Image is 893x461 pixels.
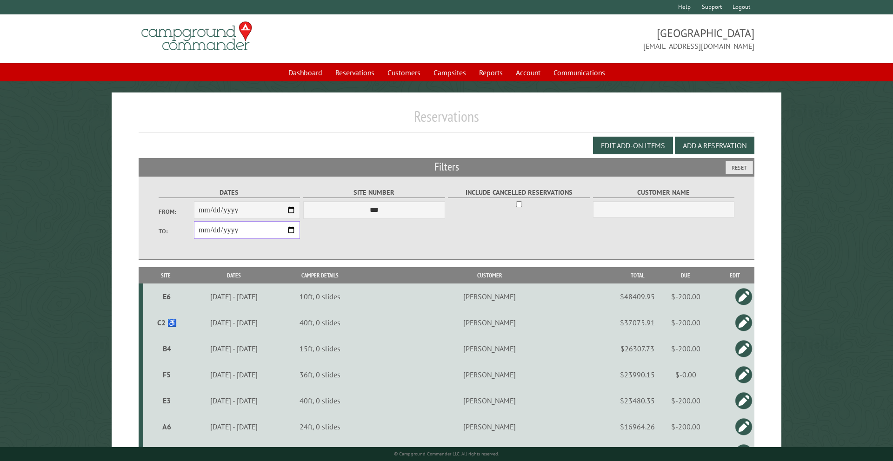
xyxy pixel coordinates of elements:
[428,64,472,81] a: Campsites
[656,414,715,440] td: $-200.00
[360,388,619,414] td: [PERSON_NAME]
[619,310,656,336] td: $37075.91
[280,336,360,362] td: 15ft, 0 slides
[360,283,619,310] td: [PERSON_NAME]
[619,362,656,388] td: $23990.15
[656,267,715,283] th: Due
[656,310,715,336] td: $-200.00
[360,414,619,440] td: [PERSON_NAME]
[656,336,715,362] td: $-200.00
[190,344,279,353] div: [DATE] - [DATE]
[360,336,619,362] td: [PERSON_NAME]
[139,18,255,54] img: Campground Commander
[190,318,279,327] div: [DATE] - [DATE]
[147,370,187,379] div: F5
[619,388,656,414] td: $23480.35
[510,64,546,81] a: Account
[360,362,619,388] td: [PERSON_NAME]
[159,187,300,198] label: Dates
[593,187,735,198] label: Customer Name
[360,310,619,336] td: [PERSON_NAME]
[147,396,187,405] div: E3
[280,267,360,283] th: Camper Details
[280,388,360,414] td: 40ft, 0 slides
[147,292,187,301] div: E6
[190,396,279,405] div: [DATE] - [DATE]
[726,161,753,174] button: Reset
[280,362,360,388] td: 36ft, 0 slides
[139,107,755,133] h1: Reservations
[715,267,755,283] th: Edit
[619,336,656,362] td: $26307.73
[656,362,715,388] td: $-0.00
[147,422,187,431] div: A6
[360,267,619,283] th: Customer
[159,207,194,216] label: From:
[303,187,445,198] label: Site Number
[280,283,360,310] td: 10ft, 0 slides
[656,388,715,414] td: $-200.00
[593,137,673,154] button: Edit Add-on Items
[330,64,380,81] a: Reservations
[619,414,656,440] td: $16964.26
[147,318,187,327] div: C2 ♿
[619,267,656,283] th: Total
[548,64,611,81] a: Communications
[190,422,279,431] div: [DATE] - [DATE]
[147,344,187,353] div: B4
[675,137,754,154] button: Add a Reservation
[280,414,360,440] td: 24ft, 0 slides
[188,267,280,283] th: Dates
[190,370,279,379] div: [DATE] - [DATE]
[283,64,328,81] a: Dashboard
[280,310,360,336] td: 40ft, 0 slides
[382,64,426,81] a: Customers
[139,158,755,176] h2: Filters
[619,283,656,310] td: $48409.95
[394,451,499,457] small: © Campground Commander LLC. All rights reserved.
[446,26,754,52] span: [GEOGRAPHIC_DATA] [EMAIL_ADDRESS][DOMAIN_NAME]
[159,227,194,236] label: To:
[656,283,715,310] td: $-200.00
[143,267,188,283] th: Site
[473,64,508,81] a: Reports
[190,292,279,301] div: [DATE] - [DATE]
[448,187,590,198] label: Include Cancelled Reservations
